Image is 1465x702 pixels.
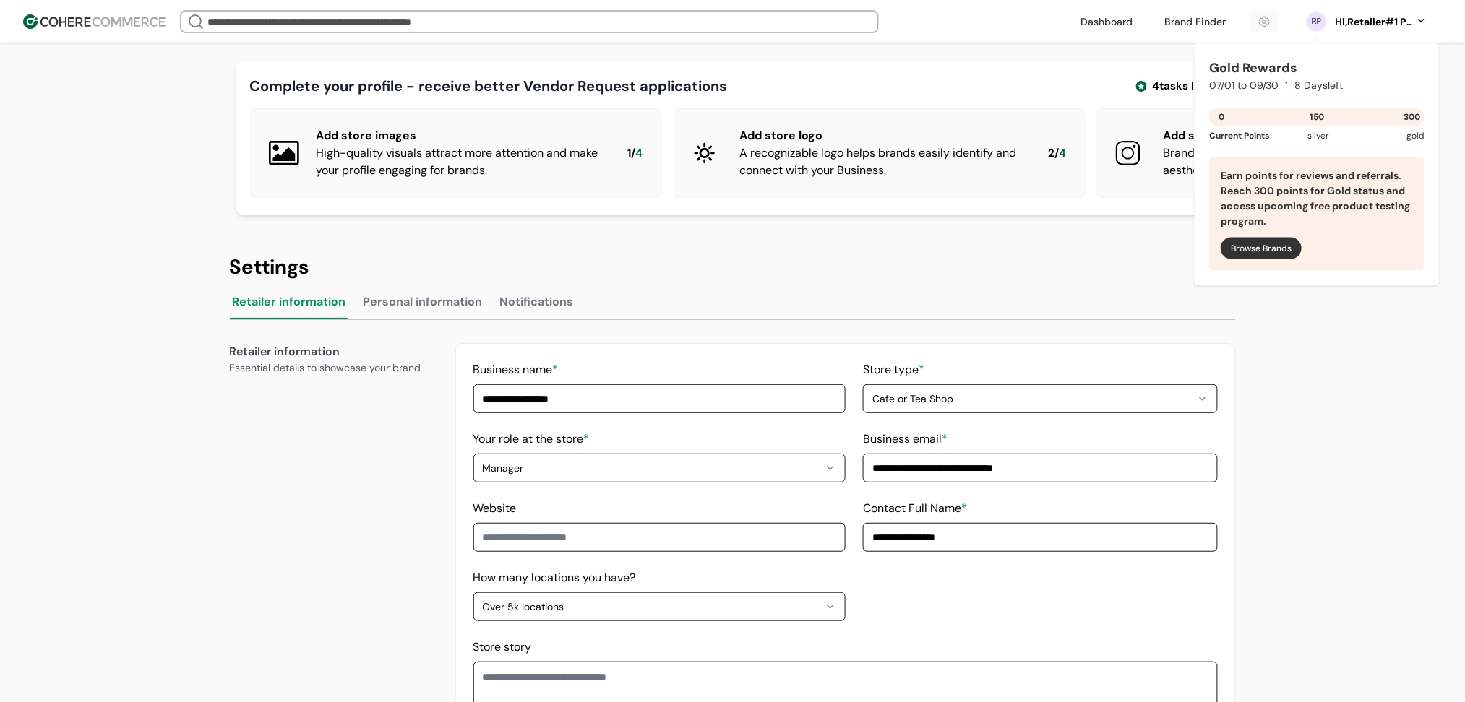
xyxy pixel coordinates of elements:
button: Browse Brands [1221,238,1302,259]
div: High-quality visuals attract more attention and make your profile engaging for brands. [317,144,605,179]
div: Add store logo [740,127,1026,144]
div: Complete your profile - receive better Vendor Request applications [250,75,728,97]
label: Store type [863,362,924,377]
label: Your role at the store [473,431,590,446]
span: 4 [1060,145,1067,162]
span: / [1055,145,1060,162]
div: 300 [1400,108,1425,126]
div: Add store images [317,127,605,144]
label: How many locations you have? [473,570,636,585]
div: A recognizable logo helps brands easily identify and connect with your Business. [740,144,1026,179]
div: 0 [1209,108,1234,126]
span: 4 tasks left [1153,78,1210,95]
div: 07/01 to 09/30 8 Days left [1209,78,1425,93]
div: Current Points [1209,129,1307,142]
div: Hi, Retailer#1 Prod#1 [1333,14,1413,30]
div: Settings [230,256,1236,279]
p: Gold Rewards [1209,58,1297,78]
p: Earn points for reviews and referrals. Reach 300 points for Gold status and access upcoming free ... [1221,168,1413,229]
label: Business email [863,431,948,446]
span: / [632,145,636,162]
span: 2 [1049,145,1055,162]
img: Cohere Logo [23,14,166,29]
svg: 0 percent [1306,11,1328,32]
button: Hi,Retailer#1 Prod#1 [1333,14,1427,30]
div: 150 [1305,108,1329,126]
button: Notifications [497,290,577,319]
label: Store story [473,639,532,654]
span: 1 [628,145,632,162]
label: Website [473,500,517,516]
button: Retailer information [230,290,349,319]
div: Brands can discover more about your Store’s aesthetic and other business updates. [1164,144,1449,179]
div: Add social media links [1164,127,1449,144]
label: Contact Full Name [863,500,967,516]
span: 4 [636,145,643,162]
button: Personal information [361,290,486,319]
div: Retailer information [230,343,432,360]
div: gold [1368,129,1425,142]
div: silver [1308,129,1368,142]
label: Business name [473,362,559,377]
div: Essential details to showcase your brand [230,360,432,376]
